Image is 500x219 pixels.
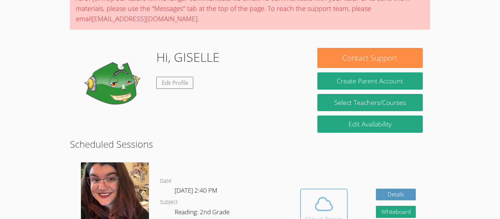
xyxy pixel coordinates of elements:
[317,72,423,90] button: Create Parent Account
[175,186,217,195] span: [DATE] 2:40 PM
[317,48,423,68] button: Contact Support
[376,206,416,218] button: Whiteboard
[156,48,220,67] h1: Hi, GISELLE
[376,189,416,201] a: Details
[317,94,423,111] a: Select Teachers/Courses
[77,48,150,121] img: default.png
[70,137,430,151] h2: Scheduled Sessions
[160,177,171,186] dt: Date
[317,116,423,133] a: Edit Availability
[160,198,178,207] dt: Subject
[156,77,194,89] a: Edit Profile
